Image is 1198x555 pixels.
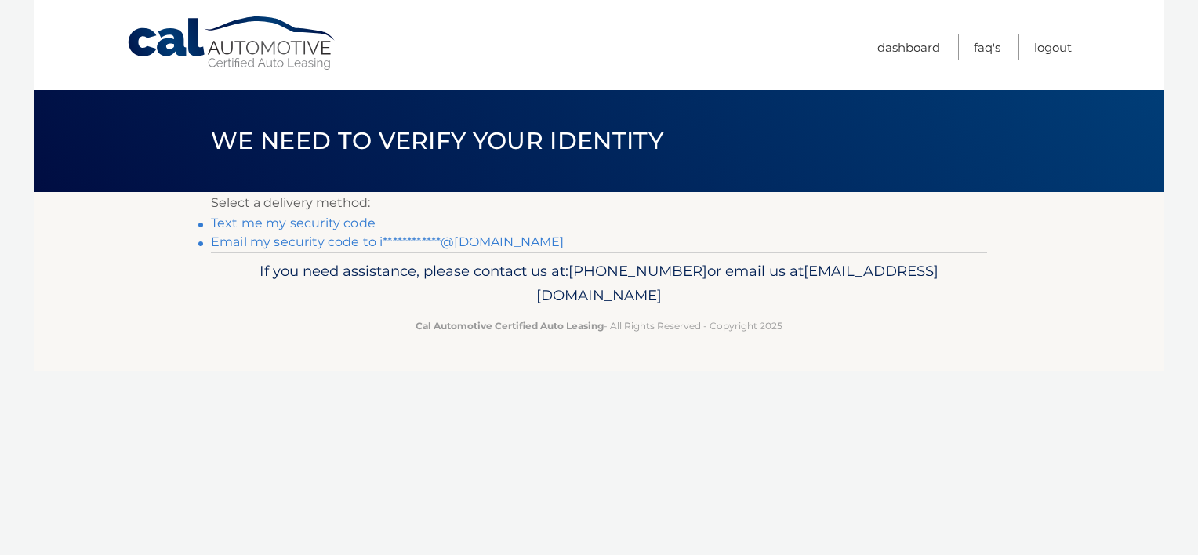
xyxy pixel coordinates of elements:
a: Text me my security code [211,216,376,230]
p: If you need assistance, please contact us at: or email us at [221,259,977,309]
span: [PHONE_NUMBER] [568,262,707,280]
span: We need to verify your identity [211,126,663,155]
p: Select a delivery method: [211,192,987,214]
strong: Cal Automotive Certified Auto Leasing [416,320,604,332]
a: Dashboard [877,34,940,60]
a: FAQ's [974,34,1000,60]
a: Cal Automotive [126,16,338,71]
p: - All Rights Reserved - Copyright 2025 [221,317,977,334]
a: Logout [1034,34,1072,60]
